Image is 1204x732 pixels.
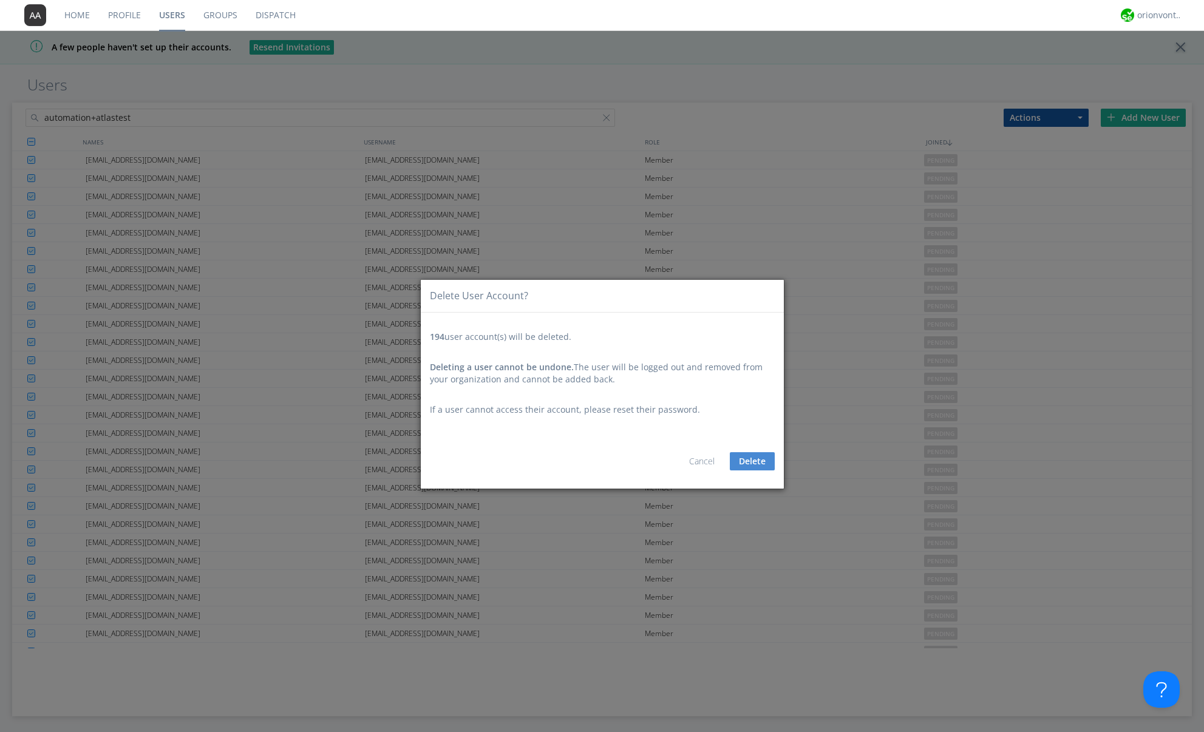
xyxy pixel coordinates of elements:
[430,289,528,303] div: Delete User Account?
[689,455,715,467] a: Cancel
[430,361,574,373] span: Deleting a user cannot be undone.
[1137,9,1183,21] div: orionvontas+atlas+automation+org2
[730,452,775,470] button: Delete
[1121,8,1134,22] img: 29d36aed6fa347d5a1537e7736e6aa13
[430,404,700,415] span: If a user cannot access their account, please reset their password.
[430,331,444,342] span: 194
[430,331,571,342] span: user account(s) will be deleted.
[24,4,46,26] img: 373638.png
[430,361,775,385] div: The user will be logged out and removed from your organization and cannot be added back.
